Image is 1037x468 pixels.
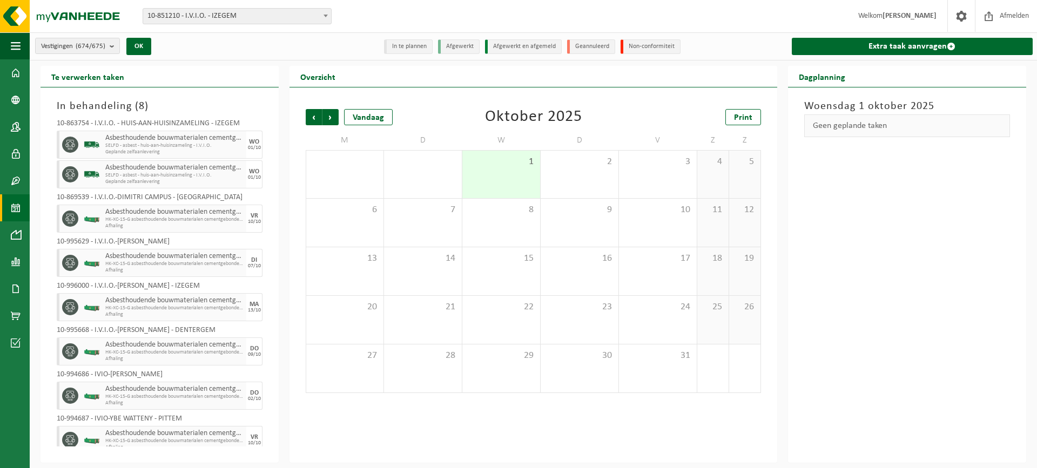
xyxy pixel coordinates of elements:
[697,131,729,150] td: Z
[105,311,244,318] span: Afhaling
[41,38,105,55] span: Vestigingen
[105,341,244,349] span: Asbesthoudende bouwmaterialen cementgebonden (hechtgebonden)
[344,109,393,125] div: Vandaag
[468,204,535,216] span: 8
[84,259,100,267] img: HK-XC-15-GN-00
[703,301,723,313] span: 25
[703,156,723,168] span: 4
[624,350,691,362] span: 31
[289,66,346,87] h2: Overzicht
[725,109,761,125] a: Print
[105,296,244,305] span: Asbesthoudende bouwmaterialen cementgebonden (hechtgebonden)
[248,440,261,446] div: 10/10
[105,444,244,451] span: Afhaling
[126,38,151,55] button: OK
[735,253,755,264] span: 19
[248,308,261,313] div: 13/10
[251,213,258,219] div: VR
[735,301,755,313] span: 26
[624,204,691,216] span: 10
[84,436,100,444] img: HK-XC-15-GN-00
[105,208,244,216] span: Asbesthoudende bouwmaterialen cementgebonden (hechtgebonden)
[248,219,261,225] div: 10/10
[621,39,681,54] li: Non-conformiteit
[312,301,378,313] span: 20
[105,164,244,172] span: Asbesthoudende bouwmaterialen cementgebonden (hechtgebonden)
[624,253,691,264] span: 17
[76,43,105,50] count: (674/675)
[546,253,613,264] span: 16
[105,223,244,229] span: Afhaling
[84,166,100,182] img: BL-SO-LV
[249,139,259,145] div: WO
[546,156,613,168] span: 2
[105,149,244,155] span: Geplande zelfaanlevering
[250,301,259,308] div: MA
[248,145,261,151] div: 01/10
[105,349,244,356] span: HK-XC-15-G asbesthoudende bouwmaterialen cementgebonden (hec
[735,204,755,216] span: 12
[734,113,752,122] span: Print
[619,131,697,150] td: V
[105,438,244,444] span: HK-XC-15-G asbesthoudende bouwmaterialen cementgebonden (hec
[546,204,613,216] span: 9
[485,109,582,125] div: Oktober 2025
[567,39,615,54] li: Geannuleerd
[248,396,261,402] div: 02/10
[546,350,613,362] span: 30
[485,39,562,54] li: Afgewerkt en afgemeld
[84,392,100,400] img: HK-XC-15-GN-00
[804,98,1010,114] h3: Woensdag 1 oktober 2025
[250,345,259,352] div: DO
[384,131,462,150] td: D
[468,301,535,313] span: 22
[462,131,541,150] td: W
[143,9,331,24] span: 10-851210 - I.V.I.O. - IZEGEM
[105,394,244,400] span: HK-XC-15-G asbesthoudende bouwmaterialen cementgebonden (hec
[322,109,339,125] span: Volgende
[468,253,535,264] span: 15
[389,301,456,313] span: 21
[57,327,262,337] div: 10-995668 - I.V.I.O.-[PERSON_NAME] - DENTERGEM
[57,282,262,293] div: 10-996000 - I.V.I.O.-[PERSON_NAME] - IZEGEM
[468,156,535,168] span: 1
[57,415,262,426] div: 10-994687 - IVIO-YBE WATTENY - PITTEM
[139,101,145,112] span: 8
[546,301,613,313] span: 23
[389,253,456,264] span: 14
[105,356,244,362] span: Afhaling
[105,143,244,149] span: SELFD - asbest - huis-aan-huisinzameling - I.V.I.O.
[84,215,100,223] img: HK-XC-15-GN-00
[306,109,322,125] span: Vorige
[35,38,120,54] button: Vestigingen(674/675)
[312,204,378,216] span: 6
[248,263,261,269] div: 07/10
[105,252,244,261] span: Asbesthoudende bouwmaterialen cementgebonden (hechtgebonden)
[143,8,332,24] span: 10-851210 - I.V.I.O. - IZEGEM
[84,303,100,311] img: HK-XC-15-GN-00
[57,120,262,131] div: 10-863754 - I.V.I.O. - HUIS-AAN-HUISINZAMELING - IZEGEM
[468,350,535,362] span: 29
[251,257,257,263] div: DI
[624,156,691,168] span: 3
[57,98,262,114] h3: In behandeling ( )
[788,66,856,87] h2: Dagplanning
[541,131,619,150] td: D
[735,156,755,168] span: 5
[248,175,261,180] div: 01/10
[703,204,723,216] span: 11
[389,204,456,216] span: 7
[105,385,244,394] span: Asbesthoudende bouwmaterialen cementgebonden (hechtgebonden)
[105,134,244,143] span: Asbesthoudende bouwmaterialen cementgebonden (hechtgebonden)
[250,390,259,396] div: DO
[105,400,244,406] span: Afhaling
[105,172,244,179] span: SELFD - asbest - huis-aan-huisinzameling - I.V.I.O.
[105,216,244,223] span: HK-XC-15-G asbesthoudende bouwmaterialen cementgebonden (hec
[105,179,244,185] span: Geplande zelfaanlevering
[105,429,244,438] span: Asbesthoudende bouwmaterialen cementgebonden (hechtgebonden)
[249,168,259,175] div: WO
[384,39,433,54] li: In te plannen
[251,434,258,440] div: VR
[624,301,691,313] span: 24
[729,131,761,150] td: Z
